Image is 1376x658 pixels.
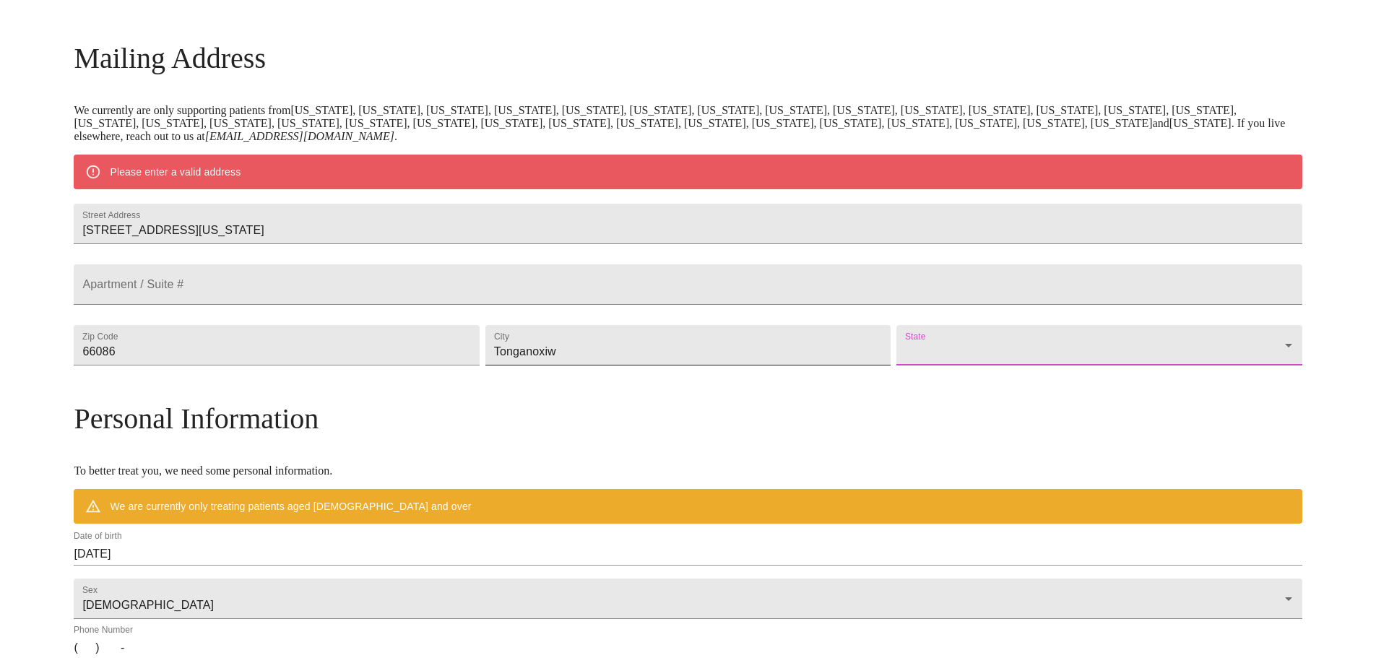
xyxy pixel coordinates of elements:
div: We are currently only treating patients aged [DEMOGRAPHIC_DATA] and over [110,493,471,519]
div: [DEMOGRAPHIC_DATA] [74,579,1302,619]
h3: Personal Information [74,402,1302,436]
h3: Mailing Address [74,41,1302,75]
div: ​ [896,325,1302,365]
div: Please enter a valid address [110,159,241,185]
p: We currently are only supporting patients from [US_STATE], [US_STATE], [US_STATE], [US_STATE], [U... [74,104,1302,143]
p: To better treat you, we need some personal information. [74,464,1302,477]
label: Date of birth [74,532,122,541]
label: Phone Number [74,626,133,635]
em: [EMAIL_ADDRESS][DOMAIN_NAME] [205,130,394,142]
